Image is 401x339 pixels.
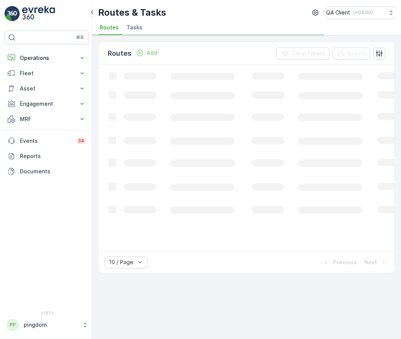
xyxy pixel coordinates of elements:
[78,138,84,144] p: 34
[5,6,20,21] img: logo
[364,258,377,266] p: Next
[108,48,131,59] p: Routes
[292,50,325,57] p: Clear Filters
[5,149,89,164] a: Reports
[20,54,74,62] p: Operations
[5,311,89,315] span: v 1.51.1
[326,9,350,16] p: QA Client
[5,96,89,111] button: Engagement
[100,24,119,31] span: Routes
[6,319,19,331] div: PP
[20,152,86,160] p: Reports
[20,100,74,108] p: Engagement
[348,50,365,57] p: Export
[5,81,89,96] button: Asset
[5,66,89,81] button: Fleet
[5,164,89,179] a: Documents
[22,6,55,21] img: logo_light-DOdMpM7g.png
[20,168,86,175] p: Documents
[353,10,373,16] p: ( +03:00 )
[20,85,74,92] p: Asset
[20,137,72,145] p: Events
[24,321,78,329] p: pingdom
[20,115,74,123] p: MRF
[98,6,166,19] p: Routes & Tasks
[333,47,370,60] button: Export
[76,34,84,40] p: ⌘B
[147,49,157,57] p: Add
[20,69,74,77] p: Fleet
[126,24,142,31] span: Tasks
[326,6,395,19] button: QA Client(+03:00)
[5,317,89,333] button: PPpingdom
[133,48,160,58] button: Add
[5,133,89,149] a: Events34
[322,258,357,267] button: Previous
[5,111,89,127] button: MRF
[276,47,330,60] button: Clear Filters
[364,258,388,267] button: Next
[5,50,89,66] button: Operations
[333,258,357,266] p: Previous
